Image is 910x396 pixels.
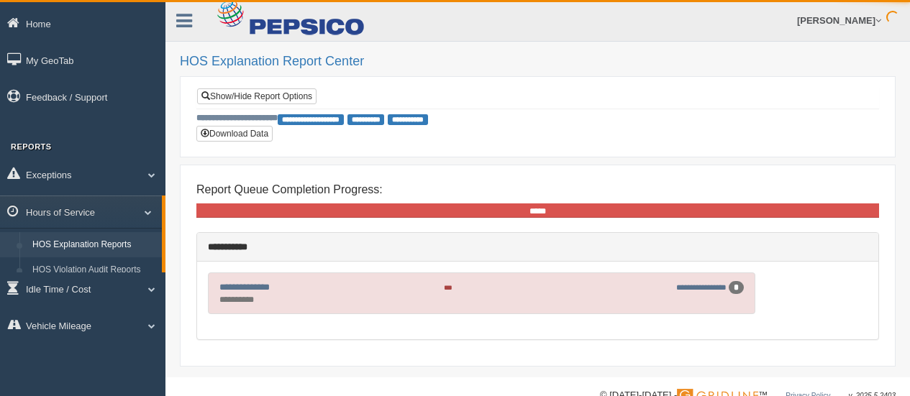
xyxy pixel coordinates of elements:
[180,55,896,69] h2: HOS Explanation Report Center
[196,183,879,196] h4: Report Queue Completion Progress:
[197,88,317,104] a: Show/Hide Report Options
[26,257,162,283] a: HOS Violation Audit Reports
[196,126,273,142] button: Download Data
[26,232,162,258] a: HOS Explanation Reports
